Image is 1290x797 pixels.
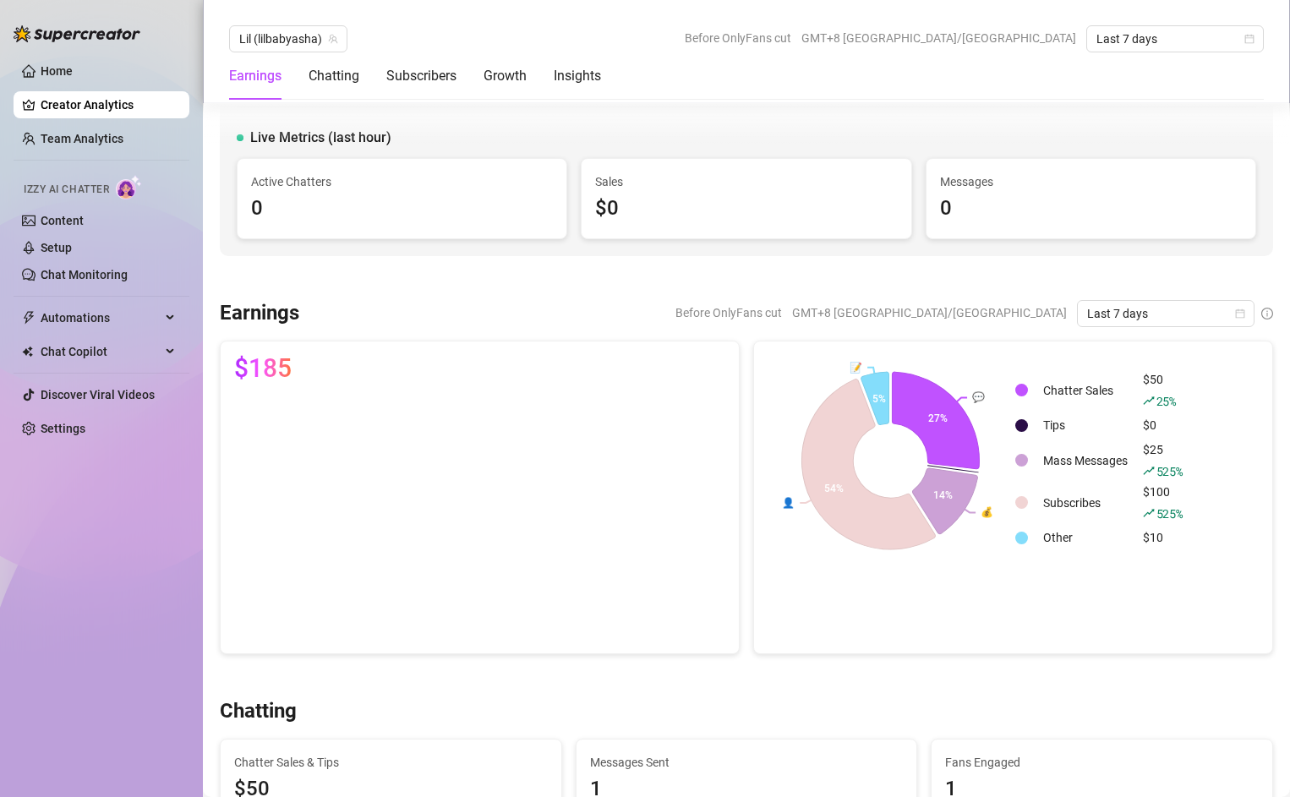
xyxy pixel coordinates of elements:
[386,66,456,86] div: Subscribers
[685,25,791,51] span: Before OnlyFans cut
[1096,26,1254,52] span: Last 7 days
[41,214,84,227] a: Content
[41,64,73,78] a: Home
[239,26,337,52] span: Lil (lilbabyasha)
[1235,308,1245,319] span: calendar
[22,346,33,358] img: Chat Copilot
[1143,465,1155,477] span: rise
[1036,440,1134,481] td: Mass Messages
[850,361,862,374] text: 📝
[1261,308,1273,319] span: info-circle
[595,172,897,191] span: Sales
[22,311,36,325] span: thunderbolt
[1036,370,1134,411] td: Chatter Sales
[220,698,297,725] h3: Chatting
[24,182,109,198] span: Izzy AI Chatter
[595,193,897,225] div: $0
[792,300,1067,325] span: GMT+8 [GEOGRAPHIC_DATA]/[GEOGRAPHIC_DATA]
[41,241,72,254] a: Setup
[116,175,142,199] img: AI Chatter
[250,128,391,148] span: Live Metrics (last hour)
[1087,301,1244,326] span: Last 7 days
[1036,525,1134,551] td: Other
[1143,416,1183,434] div: $0
[1156,463,1183,479] span: 525 %
[1036,412,1134,439] td: Tips
[41,422,85,435] a: Settings
[1156,505,1183,521] span: 525 %
[1233,740,1273,780] iframe: Intercom live chat
[945,753,1259,772] span: Fans Engaged
[41,304,161,331] span: Automations
[1244,34,1254,44] span: calendar
[1143,395,1155,407] span: rise
[972,390,985,403] text: 💬
[940,193,1242,225] div: 0
[1156,393,1176,409] span: 25 %
[1143,440,1183,481] div: $25
[41,388,155,401] a: Discover Viral Videos
[14,25,140,42] img: logo-BBDzfeDw.svg
[940,172,1242,191] span: Messages
[251,193,553,225] div: 0
[41,338,161,365] span: Chat Copilot
[554,66,601,86] div: Insights
[309,66,359,86] div: Chatting
[1143,483,1183,523] div: $100
[1036,483,1134,523] td: Subscribes
[220,300,299,327] h3: Earnings
[251,172,553,191] span: Active Chatters
[41,268,128,281] a: Chat Monitoring
[234,355,292,382] span: $185
[41,91,176,118] a: Creator Analytics
[484,66,527,86] div: Growth
[1143,370,1183,411] div: $50
[1143,507,1155,519] span: rise
[590,753,904,772] span: Messages Sent
[1143,528,1183,547] div: $10
[801,25,1076,51] span: GMT+8 [GEOGRAPHIC_DATA]/[GEOGRAPHIC_DATA]
[675,300,782,325] span: Before OnlyFans cut
[229,66,282,86] div: Earnings
[782,496,795,509] text: 👤
[41,132,123,145] a: Team Analytics
[328,34,338,44] span: team
[981,505,993,518] text: 💰
[234,753,548,772] span: Chatter Sales & Tips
